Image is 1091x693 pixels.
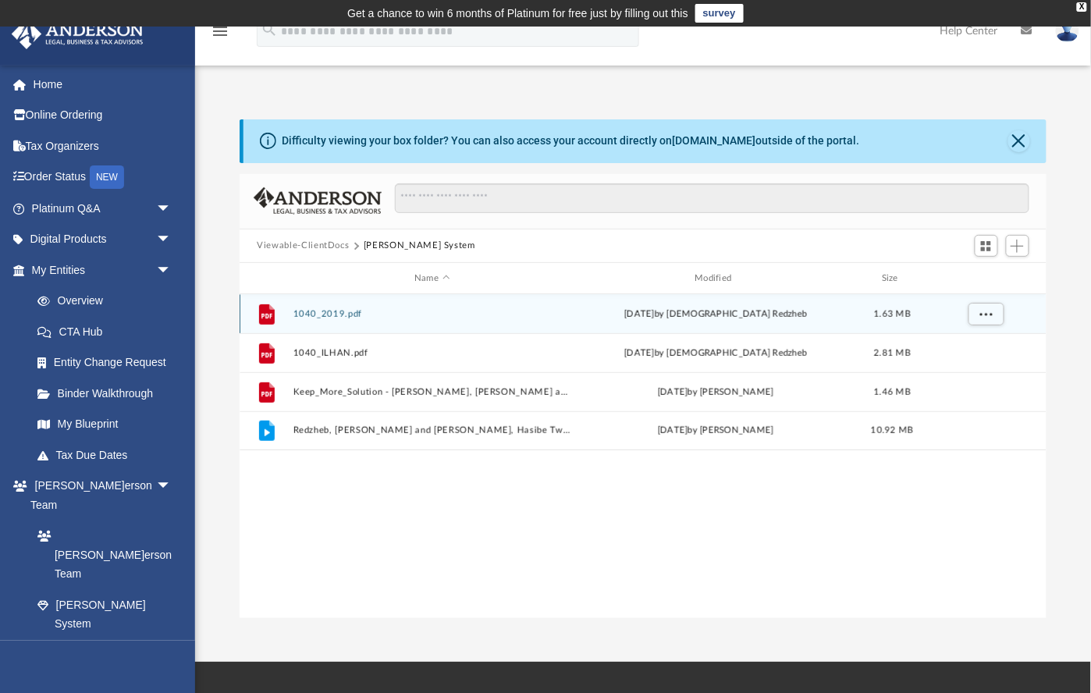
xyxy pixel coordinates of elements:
button: Close [1008,130,1030,152]
span: 1.46 MB [874,388,911,396]
div: Difficulty viewing your box folder? You can also access your account directly on outside of the p... [282,133,859,149]
div: Get a chance to win 6 months of Platinum for free just by filling out this [347,4,688,23]
div: Name [293,272,570,286]
div: id [247,272,286,286]
a: menu [211,30,229,41]
a: CTA Hub [22,316,195,347]
button: 1040_ILHAN.pdf [293,348,570,358]
button: Keep_More_Solution - [PERSON_NAME], [PERSON_NAME] and [PERSON_NAME], Hasibe - [DATE].pdf [293,387,570,397]
a: My Blueprint [22,409,187,440]
span: arrow_drop_down [156,224,187,256]
div: id [931,272,1040,286]
span: 10.92 MB [872,427,914,435]
span: 2.81 MB [874,349,911,357]
button: Viewable-ClientDocs [257,239,349,253]
span: 1.63 MB [874,310,911,318]
div: Size [862,272,924,286]
a: [DOMAIN_NAME] [672,134,755,147]
button: 1040_2019.pdf [293,309,570,319]
a: Client Referrals [22,639,187,670]
button: Redzheb, [PERSON_NAME] and [PERSON_NAME], Hasibe Two Year Tax Review ([DATE] 10_58 GMT-5).mp4 [293,426,570,436]
a: Home [11,69,195,100]
a: Platinum Q&Aarrow_drop_down [11,193,195,224]
div: [DATE] by [DEMOGRAPHIC_DATA] Redzheb [577,307,855,322]
button: Switch to Grid View [975,235,998,257]
div: [DATE] by [DEMOGRAPHIC_DATA] Redzheb [577,346,855,361]
a: [PERSON_NAME]erson Teamarrow_drop_down [11,471,187,521]
span: arrow_drop_down [156,471,187,503]
div: Modified [577,272,855,286]
a: survey [695,4,744,23]
a: Online Ordering [11,100,195,131]
div: close [1077,2,1087,12]
button: Add [1006,235,1029,257]
a: [PERSON_NAME]erson Team [22,521,179,590]
span: arrow_drop_down [156,193,187,225]
a: Tax Organizers [11,130,195,162]
span: arrow_drop_down [156,254,187,286]
a: [PERSON_NAME] System [22,589,187,639]
a: Tax Due Dates [22,439,195,471]
a: Entity Change Request [22,347,195,378]
a: Overview [22,286,195,317]
a: Digital Productsarrow_drop_down [11,224,195,255]
div: [DATE] by [PERSON_NAME] [577,386,855,400]
a: Binder Walkthrough [22,378,195,409]
div: [DATE] by [PERSON_NAME] [577,425,855,439]
button: [PERSON_NAME] System [364,239,475,253]
input: Search files and folders [395,183,1029,213]
img: Anderson Advisors Platinum Portal [7,19,148,49]
i: search [261,21,278,38]
button: More options [968,303,1004,326]
div: NEW [90,165,124,189]
img: User Pic [1056,20,1079,42]
a: My Entitiesarrow_drop_down [11,254,195,286]
i: menu [211,22,229,41]
div: grid [240,294,1047,618]
a: Order StatusNEW [11,162,195,194]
